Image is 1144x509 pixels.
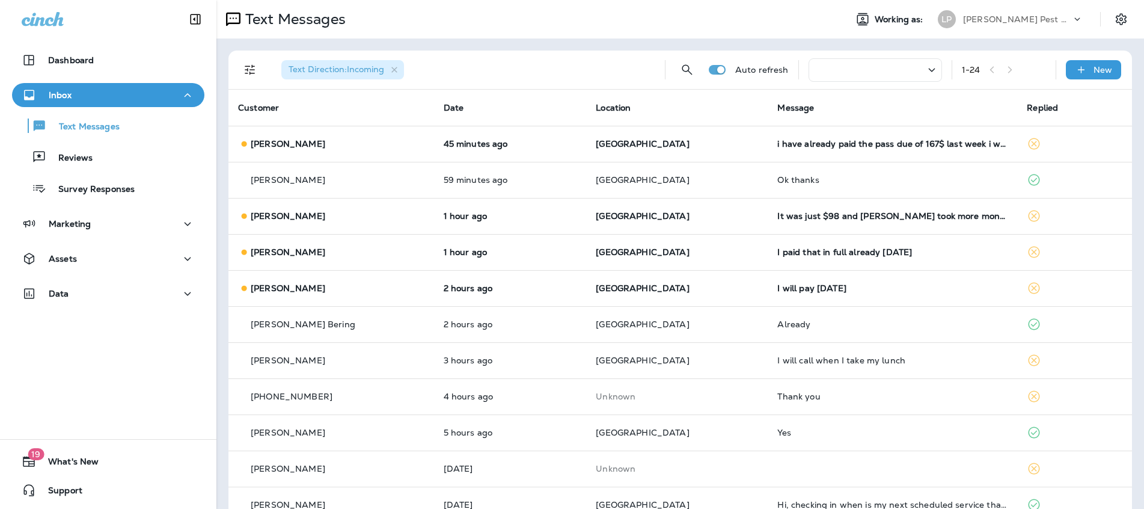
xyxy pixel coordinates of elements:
[240,10,346,28] p: Text Messages
[675,58,699,82] button: Search Messages
[12,282,204,306] button: Data
[777,102,814,113] span: Message
[12,113,204,138] button: Text Messages
[777,283,1008,293] div: I will pay Thursday
[963,14,1071,24] p: [PERSON_NAME] Pest Control
[596,392,758,401] p: This customer does not have a last location and the phone number they messaged is not assigned to...
[251,283,325,293] p: [PERSON_NAME]
[12,176,204,201] button: Survey Responses
[444,428,577,437] p: Aug 18, 2025 08:46 AM
[12,478,204,502] button: Support
[444,464,577,474] p: Aug 17, 2025 09:35 AM
[962,65,980,75] div: 1 - 24
[49,254,77,264] p: Assets
[12,48,204,72] button: Dashboard
[238,58,262,82] button: Filters
[1027,102,1058,113] span: Replied
[777,392,1008,401] div: Thank you
[49,289,69,298] p: Data
[251,356,325,365] p: [PERSON_NAME]
[251,175,325,185] p: [PERSON_NAME]
[48,55,94,65] p: Dashboard
[596,355,689,366] span: [GEOGRAPHIC_DATA]
[444,139,577,149] p: Aug 18, 2025 01:19 PM
[289,64,384,75] span: Text Direction : Incoming
[281,60,404,79] div: Text Direction:Incoming
[444,102,464,113] span: Date
[777,139,1008,149] div: i have already paid the pass due of 167$ last week i was told all i owe is the 67$ for the recent...
[179,7,212,31] button: Collapse Sidebar
[596,174,689,185] span: [GEOGRAPHIC_DATA]
[735,65,789,75] p: Auto refresh
[251,139,325,149] p: [PERSON_NAME]
[444,356,577,365] p: Aug 18, 2025 11:03 AM
[444,247,577,257] p: Aug 18, 2025 12:05 PM
[596,247,689,258] span: [GEOGRAPHIC_DATA]
[251,428,325,437] p: [PERSON_NAME]
[28,448,44,460] span: 19
[596,464,758,474] p: This customer does not have a last location and the phone number they messaged is not assigned to...
[777,428,1008,437] div: Yes
[444,283,577,293] p: Aug 18, 2025 12:04 PM
[12,449,204,474] button: 19What's New
[777,319,1008,329] div: Already
[596,427,689,438] span: [GEOGRAPHIC_DATA]
[46,153,93,164] p: Reviews
[251,319,355,329] p: [PERSON_NAME] Bering
[777,356,1008,365] div: I will call when I take my lunch
[938,10,956,28] div: LP
[596,138,689,149] span: [GEOGRAPHIC_DATA]
[596,319,689,330] span: [GEOGRAPHIC_DATA]
[46,184,135,196] p: Survey Responses
[238,102,279,113] span: Customer
[444,319,577,329] p: Aug 18, 2025 12:03 PM
[596,211,689,221] span: [GEOGRAPHIC_DATA]
[47,122,120,133] p: Text Messages
[251,247,325,257] p: [PERSON_NAME]
[1094,65,1112,75] p: New
[596,102,631,113] span: Location
[875,14,926,25] span: Working as:
[36,486,82,500] span: Support
[444,392,577,401] p: Aug 18, 2025 09:06 AM
[444,175,577,185] p: Aug 18, 2025 01:05 PM
[596,283,689,294] span: [GEOGRAPHIC_DATA]
[251,211,325,221] p: [PERSON_NAME]
[12,144,204,170] button: Reviews
[1110,8,1132,30] button: Settings
[12,212,204,236] button: Marketing
[777,211,1008,221] div: It was just $98 and yall took more money out my account and now it's back to $196
[251,392,332,401] p: [PHONE_NUMBER]
[444,211,577,221] p: Aug 18, 2025 12:05 PM
[12,247,204,271] button: Assets
[12,83,204,107] button: Inbox
[251,464,325,474] p: [PERSON_NAME]
[36,457,99,471] span: What's New
[777,175,1008,185] div: Ok thanks
[49,219,91,229] p: Marketing
[777,247,1008,257] div: I paid that in full already on Friday
[49,90,72,100] p: Inbox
